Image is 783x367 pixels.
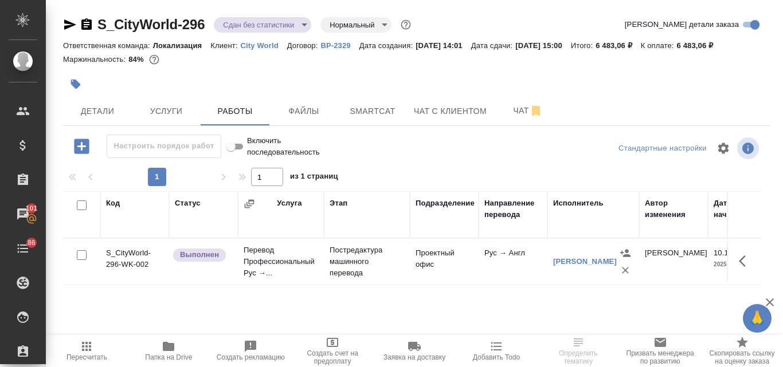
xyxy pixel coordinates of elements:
[616,140,710,157] div: split button
[410,242,479,282] td: Проектный офис
[330,244,404,279] p: Постредактура машинного перевода
[241,41,287,50] p: City World
[175,198,201,209] div: Статус
[330,198,347,209] div: Этап
[326,20,378,30] button: Нормальный
[571,41,596,50] p: Итого:
[292,335,374,367] button: Создать счет на предоплату
[515,41,571,50] p: [DATE] 15:00
[66,353,107,361] span: Пересчитать
[544,349,612,365] span: Определить тематику
[617,244,634,262] button: Назначить
[732,247,759,275] button: Здесь прячутся важные кнопки
[737,137,761,159] span: Посмотреть информацию
[639,242,708,282] td: [PERSON_NAME]
[63,55,128,64] p: Маржинальность:
[217,353,285,361] span: Создать рекламацию
[238,239,324,285] td: Перевод Профессиональный Рус →...
[714,248,735,257] p: 10.10,
[290,169,338,186] span: из 1 страниц
[70,104,125,119] span: Детали
[359,41,416,50] p: Дата создания:
[46,335,128,367] button: Пересчитать
[3,200,43,228] a: 101
[714,198,759,220] div: Дата начала
[383,353,445,361] span: Заявка на доставку
[21,237,42,248] span: 86
[180,249,219,261] p: Выполнен
[106,198,120,209] div: Код
[320,41,359,50] p: ВР-2329
[473,353,520,361] span: Добавить Todo
[641,41,677,50] p: К оплате:
[63,18,77,31] button: Скопировать ссылку для ЯМессенджера
[626,349,694,365] span: Призвать менеджера по развитию
[145,353,192,361] span: Папка на Drive
[500,104,555,118] span: Чат
[619,335,701,367] button: Призвать менеджера по развитию
[416,198,475,209] div: Подразделение
[220,20,297,30] button: Сдан без статистики
[63,41,153,50] p: Ответственная команда:
[479,242,547,282] td: Рус → Англ
[320,40,359,50] a: ВР-2329
[100,242,169,282] td: S_CityWorld-296-WK-002
[80,18,93,31] button: Скопировать ссылку
[374,335,456,367] button: Заявка на доставку
[416,41,471,50] p: [DATE] 14:01
[414,104,487,119] span: Чат с клиентом
[128,55,146,64] p: 84%
[645,198,702,220] div: Автор изменения
[677,41,722,50] p: 6 483,06 ₽
[139,104,194,119] span: Услуги
[625,19,739,30] span: [PERSON_NAME] детали заказа
[708,349,776,365] span: Скопировать ссылку на оценку заказа
[287,41,321,50] p: Договор:
[398,17,413,32] button: Доп статусы указывают на важность/срочность заказа
[241,40,287,50] a: City World
[214,17,311,33] div: Сдан без статистики
[3,234,43,263] a: 86
[529,104,543,118] svg: Отписаться
[277,198,302,209] div: Услуга
[714,259,759,270] p: 2025
[208,104,263,119] span: Работы
[63,72,88,97] button: Добавить тэг
[743,304,772,333] button: 🙏
[247,135,320,158] span: Включить последовательность
[128,335,210,367] button: Папка на Drive
[276,104,331,119] span: Файлы
[172,247,232,263] div: Исполнитель завершил работу
[244,198,255,210] button: Сгруппировать
[537,335,619,367] button: Определить тематику
[455,335,537,367] button: Добавить Todo
[299,349,367,365] span: Создать счет на предоплату
[19,203,45,214] span: 101
[553,257,617,266] a: [PERSON_NAME]
[66,135,97,158] button: Добавить работу
[345,104,400,119] span: Smartcat
[147,52,162,67] button: 859.50 RUB;
[97,17,205,32] a: S_CityWorld-296
[484,198,542,220] div: Направление перевода
[553,198,604,209] div: Исполнитель
[710,135,737,162] span: Настроить таблицу
[210,335,292,367] button: Создать рекламацию
[210,41,240,50] p: Клиент:
[617,262,634,279] button: Удалить
[701,335,783,367] button: Скопировать ссылку на оценку заказа
[153,41,211,50] p: Локализация
[320,17,391,33] div: Сдан без статистики
[747,306,767,330] span: 🙏
[471,41,515,50] p: Дата сдачи:
[596,41,641,50] p: 6 483,06 ₽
